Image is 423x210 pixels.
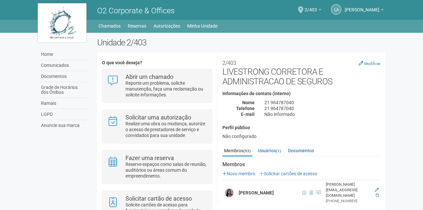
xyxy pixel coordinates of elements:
[126,121,207,138] p: Realize uma obra ou mudança, autorize o acesso de prestadores de serviço e convidados para sua un...
[222,57,380,86] h2: LIVESTRONG CORRETORA E ADMINISTRACAO DE SEGUROS
[286,146,316,155] a: Documentos
[345,1,379,12] span: Luísa Antunes de Mesquita
[326,198,371,204] div: [PHONE_NUMBER]
[364,61,380,66] small: Modificar
[153,21,180,31] a: Autorizações
[222,162,380,167] strong: Membros
[276,149,281,153] small: (1)
[39,82,87,98] a: Grade de Horários dos Ônibus
[39,71,87,82] a: Documentos
[359,61,380,66] a: Modificar
[97,38,386,47] h2: Unidade 2/403
[39,49,87,60] a: Home
[39,109,87,120] a: LGPD
[305,1,317,12] span: 2/403
[39,60,87,71] a: Comunicados
[39,98,87,109] a: Ramais
[107,155,207,179] a: Fazer uma reserva Reserve espaços como salas de reunião, auditórios ou áreas comum do empreendime...
[236,106,255,111] strong: Telefone
[126,195,192,202] strong: Solicitar cartão de acesso
[222,133,380,139] div: Não configurado
[376,193,379,198] a: Excluir membro
[222,91,380,96] h4: Informações de contato (interno)
[128,21,146,31] a: Reservas
[259,105,385,111] div: 21 964787040
[305,8,321,13] a: 2/403
[244,149,251,153] small: (93)
[256,146,283,155] a: Usuários(1)
[224,188,234,198] img: user.png
[107,115,207,138] a: Solicitar uma autorização Realize uma obra ou mudança, autorize o acesso de prestadores de serviç...
[126,114,191,121] strong: Solicitar uma autorização
[259,111,385,117] div: Não informado
[222,125,380,130] h4: Perfil público
[259,171,317,176] a: Solicitar cartões de acesso
[126,161,207,179] p: Reserve espaços como salas de reunião, auditórios ou áreas comum do empreendimento.
[107,74,207,98] a: Abrir um chamado Reporte um problema, solicite manutenção, faça uma reclamação ou solicite inform...
[99,21,121,31] a: Chamados
[222,146,252,156] a: Membros(93)
[222,171,255,176] a: Novo membro
[39,120,87,131] a: Anuncie sua marca
[239,190,274,195] strong: [PERSON_NAME]
[126,73,173,80] strong: Abrir um chamado
[242,100,255,105] strong: Nome
[375,188,379,192] a: Editar membro
[102,60,212,65] h4: O que você deseja?
[241,112,255,117] strong: E-mail
[126,80,207,98] p: Reporte um problema, solicite manutenção, faça uma reclamação ou solicite informações.
[187,21,218,31] a: Minha Unidade
[97,6,175,15] span: O2 Corporate & Offices
[259,100,385,105] div: 21 964787040
[38,3,86,42] img: logo.jpg
[326,182,371,198] div: [PERSON_NAME][EMAIL_ADDRESS][DOMAIN_NAME]
[345,8,384,13] a: [PERSON_NAME]
[126,154,174,161] strong: Fazer uma reserva
[331,4,341,15] a: LA
[222,60,236,66] small: 2/403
